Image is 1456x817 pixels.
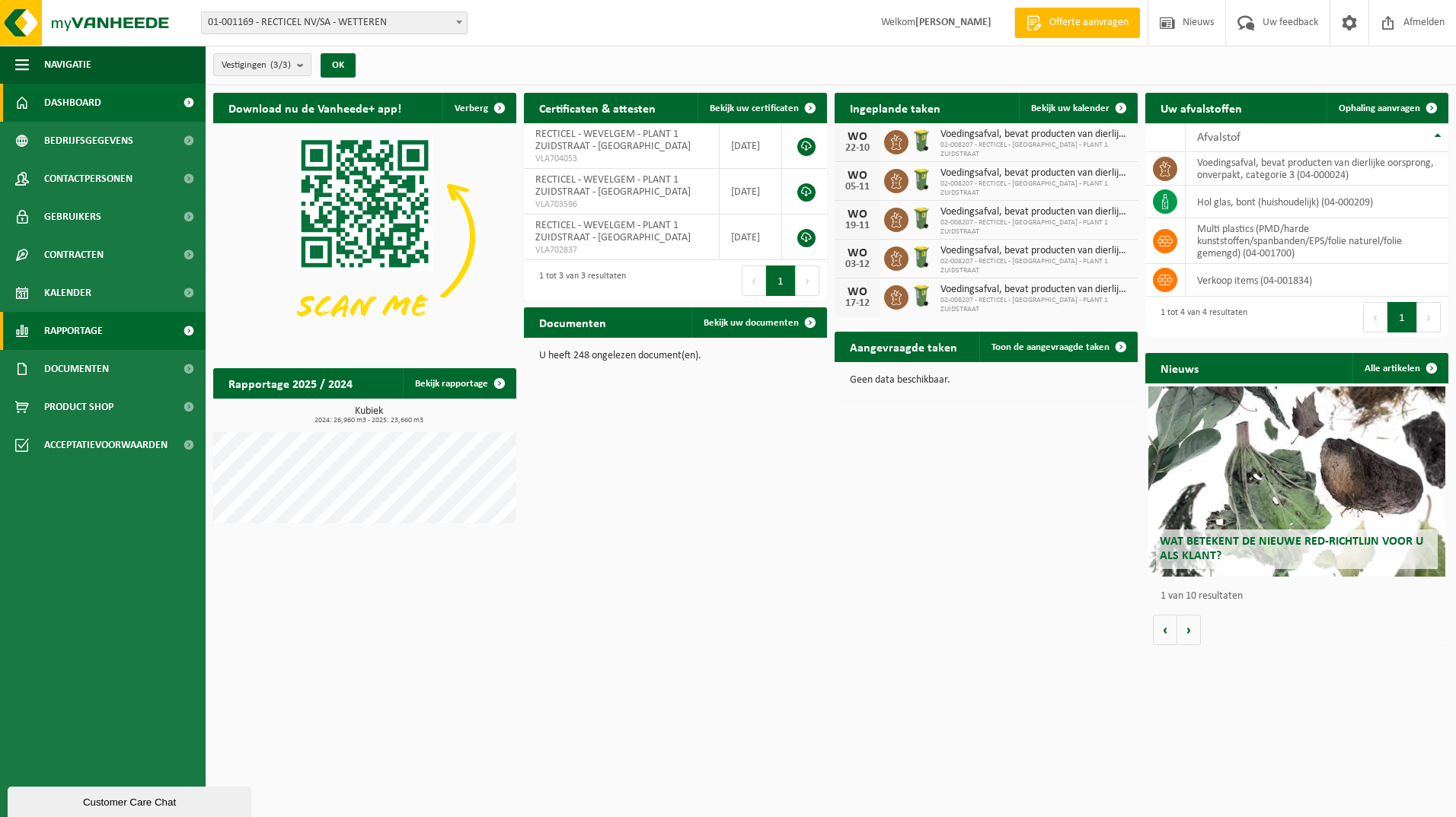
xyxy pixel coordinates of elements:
button: Next [1417,302,1441,332]
h2: Nieuws [1145,353,1214,383]
div: WO [842,131,873,143]
p: Geen data beschikbaar. [850,375,1122,386]
span: 02-008207 - RECTICEL - [GEOGRAPHIC_DATA] - PLANT 1 ZUIDSTRAAT [940,257,1130,275]
div: 05-11 [842,182,873,192]
span: VLA704053 [535,153,707,165]
div: 1 tot 4 van 4 resultaten [1153,300,1247,334]
span: Verberg [455,103,488,113]
p: U heeft 248 ongelezen document(en). [539,351,812,361]
span: Kalender [44,274,91,312]
span: Voedingsafval, bevat producten van dierlijke oorsprong, onverpakt, categorie 3 [940,284,1130,296]
span: RECTICEL - WEVELGEM - PLANT 1 ZUIDSTRAAT - [GEOGRAPHIC_DATA] [535,129,691,152]
h2: Download nu de Vanheede+ app! [213,93,417,122]
span: Bekijk uw certificaten [710,103,799,113]
h2: Certificaten & attesten [524,93,671,122]
count: (3/3) [270,60,291,70]
h3: Kubiek [221,406,516,424]
span: 02-008207 - RECTICEL - [GEOGRAPHIC_DATA] - PLANT 1 ZUIDSTRAAT [940,141,1130,159]
div: 17-12 [842,298,873,309]
span: Voedingsafval, bevat producten van dierlijke oorsprong, onverpakt, categorie 3 [940,245,1130,257]
a: Bekijk uw documenten [691,307,825,338]
button: Previous [1363,302,1387,332]
a: Bekijk uw certificaten [698,93,825,123]
td: multi plastics (PMD/harde kunststoffen/spanbanden/EPS/folie naturel/folie gemengd) (04-001700) [1186,218,1448,264]
h2: Rapportage 2025 / 2024 [213,368,368,398]
strong: [PERSON_NAME] [915,17,991,28]
img: WB-0140-HPE-GN-50 [908,205,934,231]
div: 22-10 [842,143,873,154]
a: Ophaling aanvragen [1327,93,1447,123]
a: Offerte aanvragen [1014,8,1140,38]
div: 1 tot 3 van 3 resultaten [532,264,626,297]
img: Download de VHEPlus App [213,123,516,351]
span: Voedingsafval, bevat producten van dierlijke oorsprong, onverpakt, categorie 3 [940,206,1130,218]
td: voedingsafval, bevat producten van dierlijke oorsprong, onverpakt, categorie 3 (04-000024) [1186,152,1448,186]
div: WO [842,247,873,259]
span: 02-008207 - RECTICEL - [GEOGRAPHIC_DATA] - PLANT 1 ZUIDSTRAAT [940,296,1130,314]
h2: Documenten [524,307,621,337]
div: 19-11 [842,221,873,231]
h2: Uw afvalstoffen [1145,93,1257,122]
span: Navigatie [44,46,91,84]
iframe: chat widget [8,784,254,817]
a: Toon de aangevraagde taken [979,332,1136,362]
span: Dashboard [44,84,101,122]
div: WO [842,170,873,182]
span: Acceptatievoorwaarden [44,426,168,464]
button: Verberg [442,93,515,123]
span: Voedingsafval, bevat producten van dierlijke oorsprong, onverpakt, categorie 3 [940,167,1130,180]
span: Bekijk uw kalender [1031,103,1110,113]
span: Product Shop [44,388,113,426]
span: Bedrijfsgegevens [44,122,133,160]
span: Voedingsafval, bevat producten van dierlijke oorsprong, onverpakt, categorie 3 [940,129,1130,141]
button: Next [796,265,819,296]
div: WO [842,286,873,298]
span: VLA702837 [535,244,707,256]
td: verkoop items (04-001834) [1186,264,1448,297]
span: 02-008207 - RECTICEL - [GEOGRAPHIC_DATA] - PLANT 1 ZUIDSTRAAT [940,180,1130,198]
span: 02-008207 - RECTICEL - [GEOGRAPHIC_DATA] - PLANT 1 ZUIDSTRAAT [940,218,1130,237]
a: Bekijk rapportage [403,368,515,399]
span: Rapportage [44,312,103,350]
span: Toon de aangevraagde taken [991,342,1110,352]
td: [DATE] [720,169,782,215]
button: Previous [742,265,766,296]
h2: Aangevraagde taken [835,332,972,361]
span: RECTICEL - WEVELGEM - PLANT 1 ZUIDSTRAAT - [GEOGRAPHIC_DATA] [535,220,691,243]
span: Afvalstof [1197,132,1240,144]
td: [DATE] [720,215,782,260]
button: Vestigingen(3/3) [213,53,311,76]
img: WB-0140-HPE-GN-50 [908,167,934,192]
span: Wat betekent de nieuwe RED-richtlijn voor u als klant? [1160,536,1423,562]
button: 1 [766,265,796,296]
td: [DATE] [720,123,782,169]
span: VLA703596 [535,199,707,211]
button: 1 [1387,302,1417,332]
span: Offerte aanvragen [1046,15,1132,30]
span: 01-001169 - RECTICEL NV/SA - WETTEREN [201,11,468,34]
div: WO [842,208,873,221]
button: OK [321,53,356,78]
span: 01-001169 - RECTICEL NV/SA - WETTEREN [202,12,467,33]
span: Contactpersonen [44,160,133,198]
span: Vestigingen [222,54,291,77]
img: WB-0140-HPE-GN-50 [908,128,934,154]
td: hol glas, bont (huishoudelijk) (04-000209) [1186,186,1448,218]
span: Ophaling aanvragen [1339,103,1420,113]
button: Volgende [1177,615,1201,645]
img: WB-0140-HPE-GN-50 [908,244,934,270]
img: WB-0140-HPE-GN-50 [908,283,934,309]
span: RECTICEL - WEVELGEM - PLANT 1 ZUIDSTRAAT - [GEOGRAPHIC_DATA] [535,174,691,198]
p: 1 van 10 resultaten [1161,591,1441,602]
div: 03-12 [842,259,873,270]
span: Bekijk uw documenten [704,318,799,328]
span: Documenten [44,350,109,388]
span: Gebruikers [44,198,101,236]
h2: Ingeplande taken [835,93,956,122]
button: Vorige [1153,615,1177,645]
span: 2024: 26,960 m3 - 2025: 23,660 m3 [221,417,516,424]
a: Alle artikelen [1352,353,1447,383]
span: Contracten [44,236,104,274]
a: Wat betekent de nieuwe RED-richtlijn voor u als klant? [1148,386,1445,577]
